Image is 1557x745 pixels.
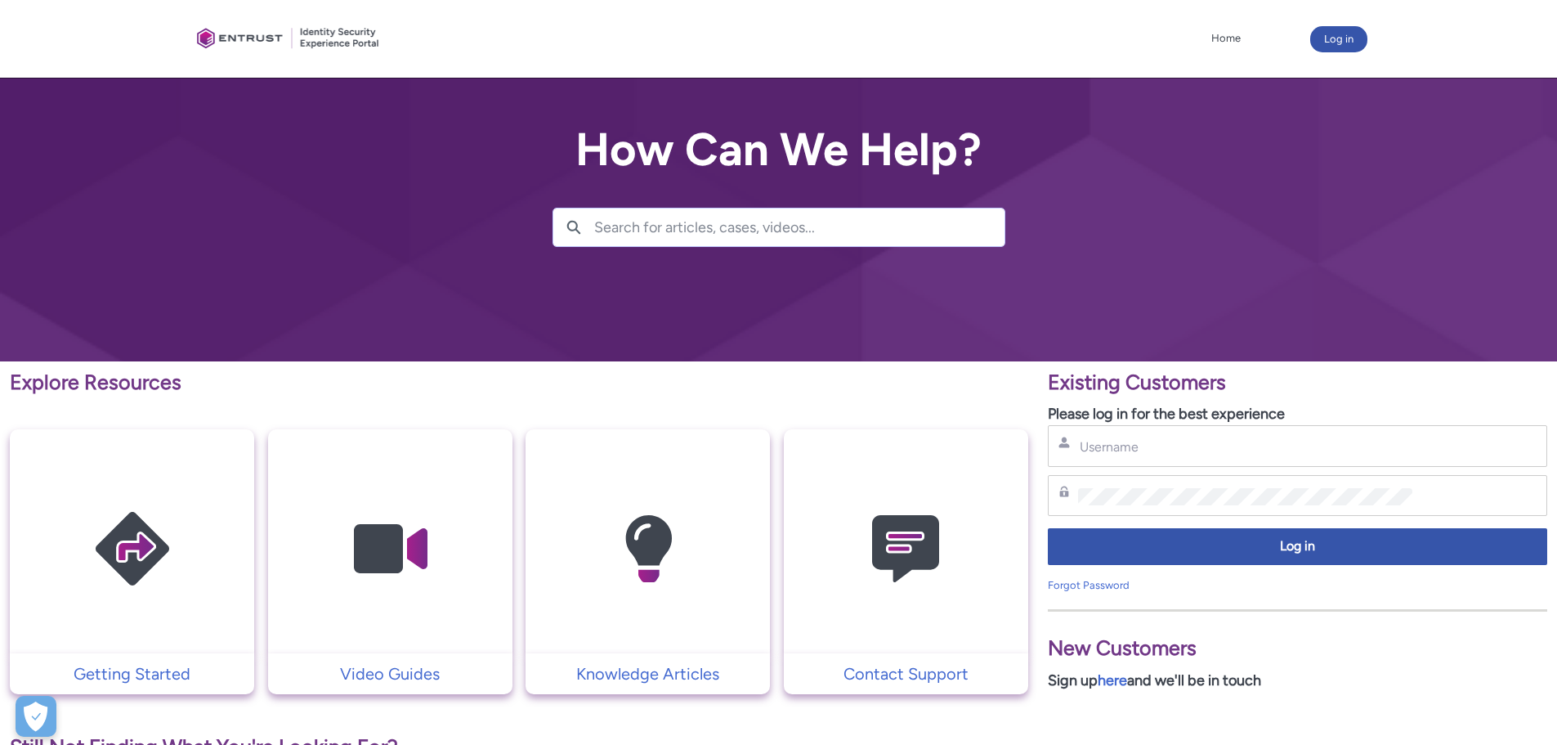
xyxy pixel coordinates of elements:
button: Log in [1048,528,1547,565]
p: New Customers [1048,633,1547,664]
a: Video Guides [268,662,512,686]
button: Search [553,209,594,246]
a: Knowledge Articles [526,662,770,686]
img: Video Guides [312,461,468,637]
a: Forgot Password [1048,579,1130,591]
p: Getting Started [18,662,246,686]
img: Contact Support [828,461,983,637]
p: Knowledge Articles [534,662,762,686]
p: Explore Resources [10,367,1028,398]
img: Knowledge Articles [570,461,726,637]
p: Sign up and we'll be in touch [1048,670,1547,692]
a: Contact Support [784,662,1028,686]
p: Please log in for the best experience [1048,403,1547,425]
img: Getting Started [55,461,210,637]
input: Username [1078,438,1412,456]
p: Existing Customers [1048,367,1547,398]
div: Cookie Preferences [16,696,56,737]
a: Getting Started [10,662,254,686]
a: here [1098,671,1127,689]
a: Home [1207,26,1245,51]
button: Open Preferences [16,696,56,737]
span: Log in [1058,537,1537,556]
p: Video Guides [276,662,504,686]
h2: How Can We Help? [553,124,1005,175]
button: Log in [1310,26,1367,52]
iframe: Qualified Messenger [1117,352,1557,745]
p: Contact Support [792,662,1020,686]
input: Search for articles, cases, videos... [594,209,1004,246]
